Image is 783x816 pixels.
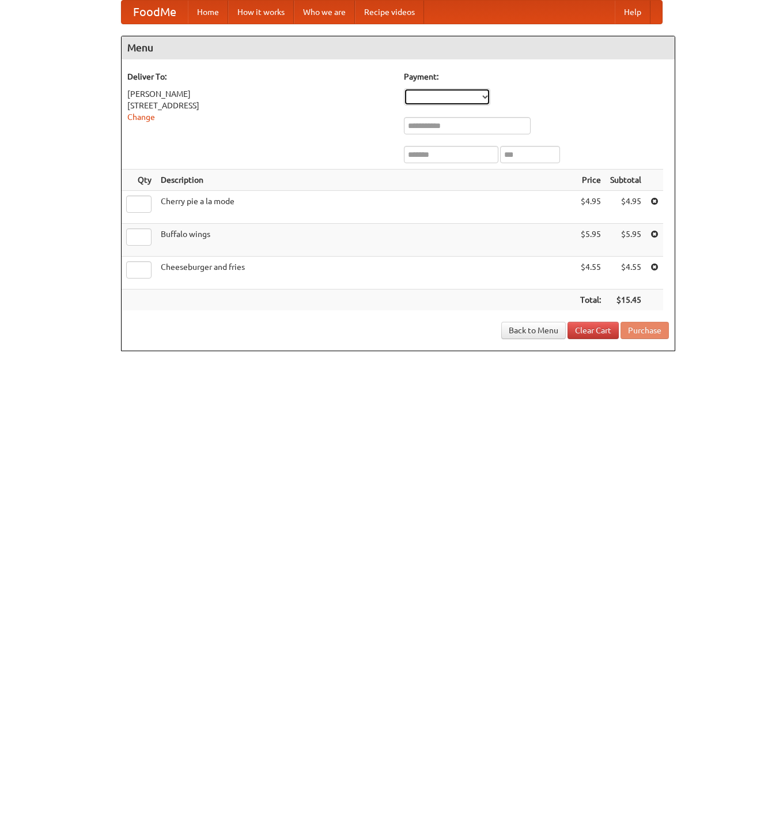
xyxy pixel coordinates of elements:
[156,224,576,257] td: Buffalo wings
[606,257,646,289] td: $4.55
[156,170,576,191] th: Description
[606,191,646,224] td: $4.95
[576,191,606,224] td: $4.95
[606,224,646,257] td: $5.95
[621,322,669,339] button: Purchase
[122,1,188,24] a: FoodMe
[576,289,606,311] th: Total:
[615,1,650,24] a: Help
[127,100,392,111] div: [STREET_ADDRESS]
[355,1,424,24] a: Recipe videos
[122,170,156,191] th: Qty
[501,322,566,339] a: Back to Menu
[127,71,392,82] h5: Deliver To:
[568,322,619,339] a: Clear Cart
[156,191,576,224] td: Cherry pie a la mode
[156,257,576,289] td: Cheeseburger and fries
[228,1,294,24] a: How it works
[127,112,155,122] a: Change
[294,1,355,24] a: Who we are
[606,170,646,191] th: Subtotal
[127,88,392,100] div: [PERSON_NAME]
[576,170,606,191] th: Price
[404,71,669,82] h5: Payment:
[576,224,606,257] td: $5.95
[188,1,228,24] a: Home
[122,36,675,59] h4: Menu
[576,257,606,289] td: $4.55
[606,289,646,311] th: $15.45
